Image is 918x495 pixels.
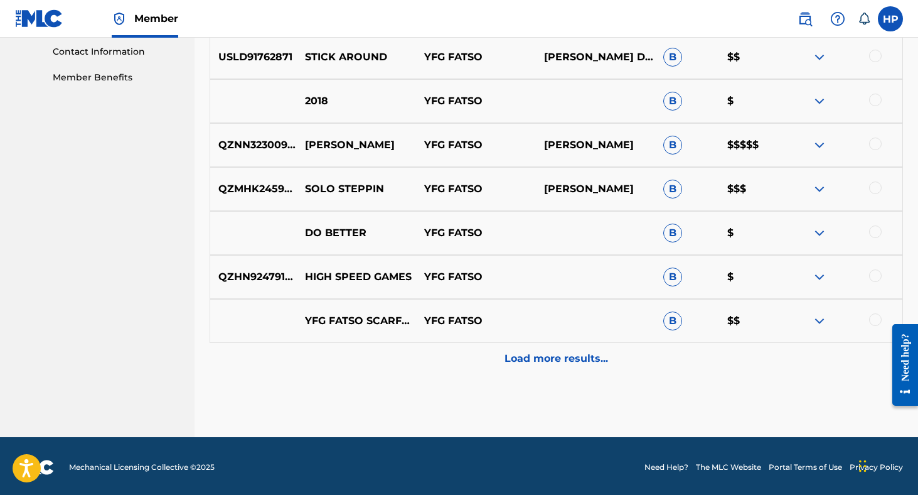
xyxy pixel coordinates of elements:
[535,138,654,153] p: [PERSON_NAME]
[663,92,682,111] span: B
[812,313,827,329] img: expand
[296,94,415,109] p: 2018
[663,268,682,286] span: B
[719,269,783,285] p: $
[883,315,918,416] iframe: Resource Center
[416,138,535,153] p: YFG FATSO
[53,45,179,58] a: Contact Information
[812,269,827,285] img: expand
[855,435,918,495] iframe: Chat Widget
[296,269,415,285] p: HIGH SPEED GAMES
[535,182,654,197] p: [PERSON_NAME]
[53,71,179,84] a: Member Benefits
[825,6,850,31] div: Help
[210,269,296,285] p: QZHN92479144
[719,313,783,329] p: $$
[719,226,783,241] p: $
[798,11,813,26] img: search
[812,94,827,109] img: expand
[296,313,415,329] p: YFG FATSO SCARFACE OFFICIAL MUSIC VIDEO
[663,180,682,199] span: B
[719,182,783,197] p: $$$
[210,50,296,65] p: USLD91762871
[663,224,682,242] span: B
[793,6,818,31] a: Public Search
[878,6,903,31] div: User Menu
[719,94,783,109] p: $
[830,11,845,26] img: help
[296,50,415,65] p: STICK AROUND
[859,447,867,485] div: Drag
[416,226,535,241] p: YFG FATSO
[416,94,535,109] p: YFG FATSO
[696,462,761,473] a: The MLC Website
[663,136,682,155] span: B
[769,462,842,473] a: Portal Terms of Use
[134,11,178,26] span: Member
[858,13,870,25] div: Notifications
[504,351,608,366] p: Load more results...
[210,138,296,153] p: QZNN32300919
[210,182,296,197] p: QZMHK2459570
[719,50,783,65] p: $$
[416,313,535,329] p: YFG FATSO
[296,138,415,153] p: [PERSON_NAME]
[850,462,903,473] a: Privacy Policy
[535,50,654,65] p: [PERSON_NAME] DE HAANMICQUEL BUIEFERRERO [PERSON_NAME]
[663,48,682,67] span: B
[416,269,535,285] p: YFG FATSO
[812,226,827,241] img: expand
[112,11,127,26] img: Top Rightsholder
[812,50,827,65] img: expand
[812,138,827,153] img: expand
[69,462,215,473] span: Mechanical Licensing Collective © 2025
[416,182,535,197] p: YFG FATSO
[15,9,63,28] img: MLC Logo
[663,312,682,330] span: B
[296,182,415,197] p: SOLO STEPPIN
[644,462,688,473] a: Need Help?
[719,138,783,153] p: $$$$$
[416,50,535,65] p: YFG FATSO
[812,182,827,197] img: expand
[296,226,415,241] p: DO BETTER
